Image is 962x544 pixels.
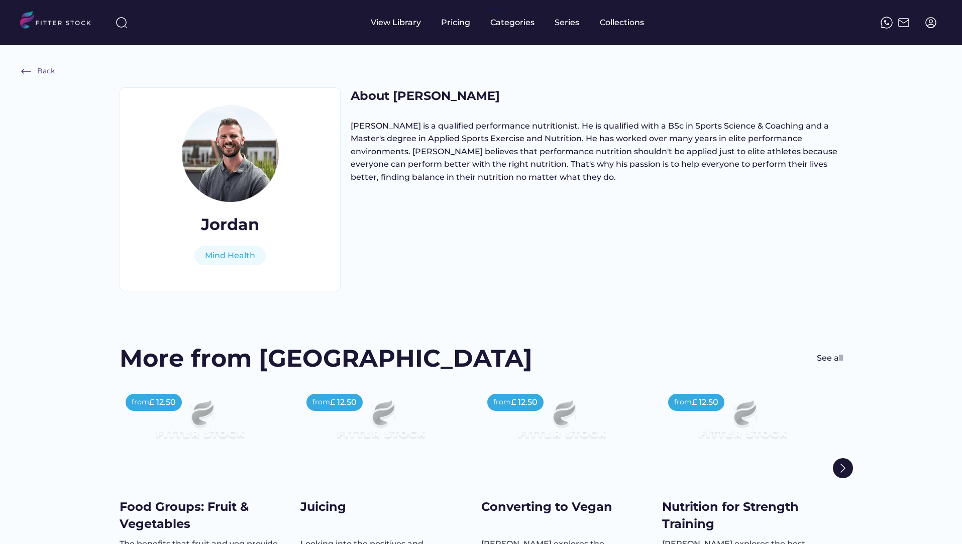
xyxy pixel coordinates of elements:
[920,504,952,534] iframe: chat widget
[555,17,580,28] div: Series
[20,65,32,77] img: Frame%20%286%29.svg
[490,17,535,28] div: Categories
[497,388,626,460] img: Frame%2079%20%281%29.svg
[312,397,330,407] div: from
[37,66,55,76] div: Back
[600,17,644,28] div: Collections
[201,213,259,236] div: Jordan
[662,498,823,532] div: Nutrition for Strength Training
[120,342,532,375] div: More from [GEOGRAPHIC_DATA]
[132,397,149,407] div: from
[351,120,843,207] div: [PERSON_NAME] is a qualified performance nutritionist. He is qualified with a BSc in Sports Scien...
[925,17,937,29] img: profile-circle.svg
[371,17,421,28] div: View Library
[833,458,853,478] img: Group%201000002322%20%281%29.svg
[120,498,280,532] div: Food Groups: Fruit & Vegetables
[300,498,461,515] div: Juicing
[20,11,99,32] img: LOGO.svg
[490,5,503,15] div: fvck
[481,498,642,515] div: Converting to Vegan
[316,388,445,460] img: Frame%2079%20%281%29.svg
[441,17,470,28] div: Pricing
[898,17,910,29] img: Frame%2051.svg
[205,250,255,261] div: Mind Health
[351,87,500,104] h1: About [PERSON_NAME]
[116,17,128,29] img: search-normal%203.svg
[817,353,843,364] div: See all
[674,397,692,407] div: from
[881,17,893,29] img: meteor-icons_whatsapp%20%281%29.svg
[136,388,264,460] img: Frame%2079%20%281%29.svg
[678,388,807,460] img: Frame%2079%20%281%29.svg
[493,397,511,407] div: from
